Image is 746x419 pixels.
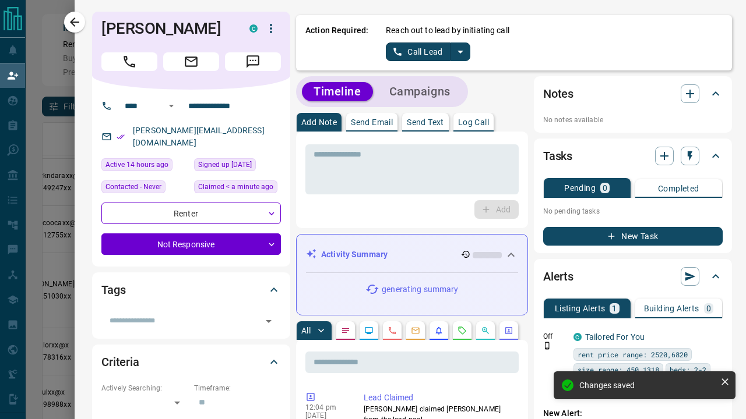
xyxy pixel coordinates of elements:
[578,349,688,360] span: rent price range: 2520,6820
[543,331,566,342] p: Off
[411,326,420,335] svg: Emails
[198,159,252,171] span: Signed up [DATE]
[585,332,645,342] a: Tailored For You
[101,203,281,224] div: Renter
[579,381,716,390] div: Changes saved
[543,203,723,220] p: No pending tasks
[555,304,606,313] p: Listing Alerts
[543,147,572,165] h2: Tasks
[101,280,125,299] h2: Tags
[305,24,368,61] p: Action Required:
[301,326,311,335] p: All
[407,118,444,126] p: Send Text
[543,84,573,103] h2: Notes
[543,115,723,125] p: No notes available
[543,262,723,290] div: Alerts
[101,353,139,371] h2: Criteria
[706,304,711,313] p: 0
[386,24,509,37] p: Reach out to lead by initiating call
[364,392,514,404] p: Lead Claimed
[101,158,188,175] div: Thu Sep 11 2025
[305,403,346,411] p: 12:04 pm
[249,24,258,33] div: condos.ca
[386,42,470,61] div: split button
[458,326,467,335] svg: Requests
[481,326,490,335] svg: Opportunities
[543,342,551,350] svg: Push Notification Only
[105,181,161,193] span: Contacted - Never
[302,82,373,101] button: Timeline
[564,184,596,192] p: Pending
[164,99,178,113] button: Open
[644,304,699,313] p: Building Alerts
[364,326,374,335] svg: Lead Browsing Activity
[434,326,444,335] svg: Listing Alerts
[194,180,281,197] div: Fri Sep 12 2025
[194,158,281,175] div: Wed Oct 19 2022
[101,383,188,393] p: Actively Searching:
[351,118,393,126] p: Send Email
[321,248,388,261] p: Activity Summary
[306,244,518,265] div: Activity Summary
[378,82,462,101] button: Campaigns
[105,159,168,171] span: Active 14 hours ago
[225,52,281,71] span: Message
[388,326,397,335] svg: Calls
[382,283,458,296] p: generating summary
[386,42,451,61] button: Call Lead
[101,233,281,255] div: Not Responsive
[133,126,265,147] a: [PERSON_NAME][EMAIL_ADDRESS][DOMAIN_NAME]
[301,118,337,126] p: Add Note
[101,276,281,304] div: Tags
[612,304,617,313] p: 1
[658,184,699,193] p: Completed
[261,313,277,329] button: Open
[504,326,513,335] svg: Agent Actions
[101,52,157,71] span: Call
[194,383,281,393] p: Timeframe:
[543,80,723,108] div: Notes
[543,227,723,246] button: New Task
[101,348,281,376] div: Criteria
[578,364,659,375] span: size range: 450,1318
[573,333,582,341] div: condos.ca
[101,19,232,38] h1: [PERSON_NAME]
[117,133,125,141] svg: Email Verified
[543,142,723,170] div: Tasks
[603,184,607,192] p: 0
[458,118,489,126] p: Log Call
[670,364,706,375] span: beds: 2-2
[198,181,273,193] span: Claimed < a minute ago
[543,267,573,286] h2: Alerts
[163,52,219,71] span: Email
[341,326,350,335] svg: Notes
